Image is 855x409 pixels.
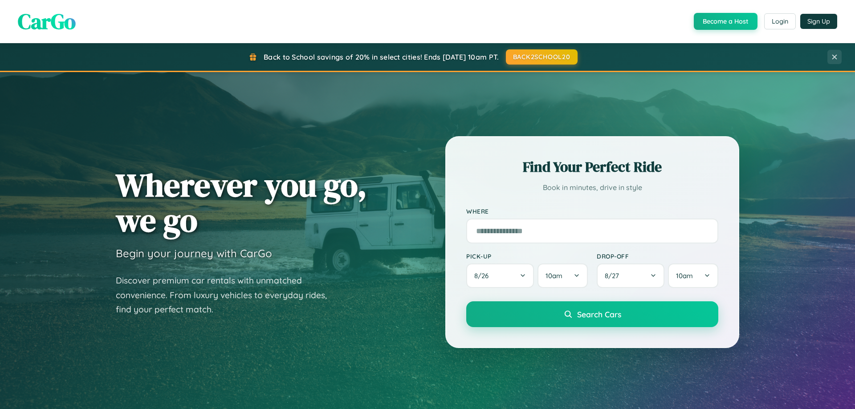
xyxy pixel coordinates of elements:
span: 10am [546,271,562,280]
h2: Find Your Perfect Ride [466,157,718,177]
label: Where [466,207,718,215]
button: 8/26 [466,263,534,288]
p: Discover premium car rentals with unmatched convenience. From luxury vehicles to everyday rides, ... [116,273,338,317]
span: 8 / 26 [474,271,493,280]
button: 10am [668,263,718,288]
button: Sign Up [800,14,837,29]
button: BACK2SCHOOL20 [506,49,578,65]
button: 8/27 [597,263,664,288]
h3: Begin your journey with CarGo [116,247,272,260]
button: Search Cars [466,301,718,327]
span: CarGo [18,7,76,36]
label: Pick-up [466,252,588,260]
button: Become a Host [694,13,757,30]
span: 10am [676,271,693,280]
p: Book in minutes, drive in style [466,181,718,194]
span: Search Cars [577,309,621,319]
span: Back to School savings of 20% in select cities! Ends [DATE] 10am PT. [264,53,499,61]
span: 8 / 27 [605,271,623,280]
label: Drop-off [597,252,718,260]
button: Login [764,13,796,29]
h1: Wherever you go, we go [116,167,367,238]
button: 10am [537,263,588,288]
